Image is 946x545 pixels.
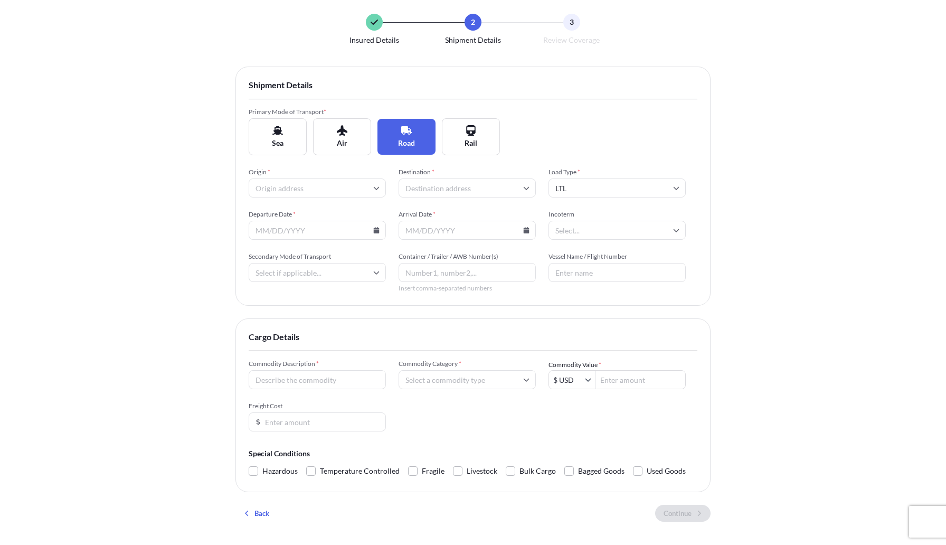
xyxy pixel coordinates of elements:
[399,178,536,198] input: Destination address
[399,284,536,293] span: Insert comma-separated numbers
[399,168,536,176] span: Destination
[548,168,686,176] span: Load Type
[399,221,536,240] input: MM/DD/YYYY
[398,138,415,148] span: Road
[249,118,307,155] button: Sea
[465,138,477,148] span: Rail
[249,252,386,261] span: Secondary Mode of Transport
[249,221,386,240] input: MM/DD/YYYY
[585,374,595,385] button: Show suggestions
[249,168,386,176] span: Origin
[543,35,600,45] span: Review Coverage
[445,35,501,45] span: Shipment Details
[548,252,686,261] span: Vessel Name / Flight Number
[471,17,475,27] span: 2
[647,463,686,479] span: Used Goods
[578,463,625,479] span: Bagged Goods
[262,463,298,479] span: Hazardous
[249,360,386,368] span: Commodity Description
[249,108,386,116] span: Primary Mode of Transport
[249,178,386,198] input: Origin address
[467,463,497,479] span: Livestock
[313,118,371,155] button: Air
[249,412,386,431] input: Enter amount
[399,263,536,282] input: Number1, number2,...
[548,210,686,219] span: Incoterm
[399,252,536,261] span: Container / Trailer / AWB Number(s)
[548,263,686,282] input: Enter name
[249,370,386,389] input: Describe the commodity
[249,210,386,219] span: Departure Date
[399,370,536,389] input: Select a commodity type
[249,332,697,342] span: Cargo Details
[272,138,283,148] span: Sea
[664,508,692,519] p: Continue
[549,370,585,389] input: Commodity Value
[249,263,386,282] input: Select if applicable...
[249,80,697,90] span: Shipment Details
[422,463,444,479] span: Fragile
[249,402,386,410] span: Freight Cost
[254,508,269,519] p: Back
[548,178,686,198] input: Select...
[399,360,536,368] span: Commodity Category
[320,463,400,479] span: Temperature Controlled
[442,118,500,155] button: Rail
[337,138,347,148] span: Air
[548,360,601,370] label: Commodity Value
[548,221,686,240] input: Select...
[349,35,399,45] span: Insured Details
[235,505,278,522] button: Back
[519,463,556,479] span: Bulk Cargo
[570,17,574,27] span: 3
[655,505,711,522] button: Continue
[596,370,685,389] input: Enter amount
[377,119,436,155] button: Road
[249,448,697,459] span: Special Conditions
[399,210,536,219] span: Arrival Date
